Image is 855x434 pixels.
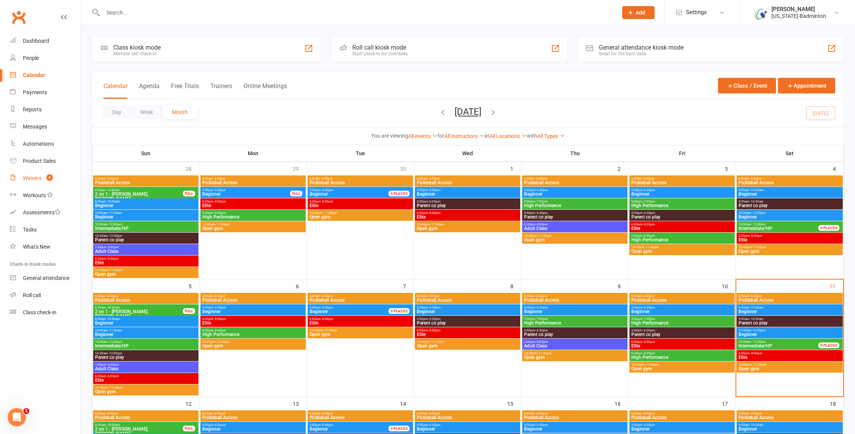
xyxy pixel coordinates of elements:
span: Beginner [95,203,197,208]
div: Messages [23,124,47,130]
span: - 8:00pm [213,329,226,332]
span: - 4:00pm [106,294,118,298]
span: - 4:00pm [320,294,333,298]
span: 5:00pm [631,329,733,332]
span: Open gym [95,272,197,276]
span: 9:00am [738,188,841,192]
span: 5:00pm [309,188,398,192]
span: Beginner [738,309,841,314]
span: 5:00pm [202,306,304,309]
span: Beginner [416,309,519,314]
div: 28 [186,162,199,175]
span: Beginner [95,321,197,325]
div: General attendance [23,275,69,281]
a: All Locations [489,133,527,139]
span: 6:00pm [202,211,304,215]
span: - 10:00am [106,317,120,321]
span: Pickleball Access [738,180,841,185]
span: Pickleball Access [95,180,197,185]
a: Calendar [10,67,81,84]
span: Elite [95,260,197,265]
div: Staff check-in for members [352,51,408,56]
span: Pickleball Access [631,180,733,185]
span: 5:00pm [416,317,519,321]
span: - 4:00pm [749,294,762,298]
span: Intermediate/HP [95,226,197,231]
th: Wed [414,145,521,161]
th: Mon [200,145,307,161]
span: - 11:45pm [430,223,444,226]
div: Automations [23,141,54,147]
span: 5:00pm [631,188,733,192]
div: Calendar [23,72,45,78]
button: Add [622,6,655,19]
span: 5:00pm [524,306,626,309]
span: Beginner [310,191,328,197]
div: General attendance kiosk mode [599,44,684,51]
div: 7 [403,280,414,292]
div: Dashboard [23,38,49,44]
span: - 11:30am [108,329,122,332]
a: Workouts [10,187,81,204]
span: Beginner [738,192,841,196]
span: - 12:00pm [108,223,122,226]
span: - 6:30pm [642,306,655,309]
div: 0 PLACES [818,225,839,231]
div: FULL [290,191,302,196]
span: 6:00am [95,294,197,298]
span: Parent co play [631,215,733,219]
strong: You are viewing [371,133,408,139]
span: 10:00am [95,329,197,332]
div: 30 [400,162,414,175]
span: Elite [416,215,519,219]
span: - 6:30pm [428,200,440,203]
span: - 6:30pm [535,329,548,332]
div: Class check-in [23,309,56,315]
div: Assessments [23,209,61,215]
span: Beginner [202,192,290,196]
span: Open gym [416,226,519,231]
span: 2 on 1 - [PERSON_NAME], [PERSON_NAME] [95,192,183,201]
span: High Performance [631,321,733,325]
span: 2 on 1 - [PERSON_NAME], [PERSON_NAME] [95,309,183,318]
span: - 10:30am [749,188,763,192]
span: 8:30am [95,188,183,192]
div: Reports [23,106,42,113]
span: - 10:30am [749,306,763,309]
span: 10:45pm [416,223,519,226]
th: Thu [521,145,629,161]
span: - 4:00pm [427,294,440,298]
button: Agenda [139,82,160,99]
span: Parent co play [738,203,841,208]
span: 10:30am [738,329,841,332]
span: 6:30pm [524,223,626,226]
a: Assessments [10,204,81,221]
div: 3 [725,162,736,175]
div: 0 PLACES [389,308,410,314]
span: Beginner [310,309,328,314]
span: - 7:00pm [535,317,548,321]
span: 6:00pm [416,329,519,332]
div: Waivers [23,175,42,181]
span: 6:00am [524,294,626,298]
span: Parent co play [738,321,841,325]
span: 10:30am [95,234,197,238]
span: 10:45pm [309,211,411,215]
span: Pickleball Access [309,180,411,185]
div: 8 [510,280,521,292]
span: - 11:45pm [108,268,123,272]
span: - 11:45pm [644,246,659,249]
span: 10:30am [738,223,828,226]
th: Tue [307,145,414,161]
span: 6:00am [524,177,626,180]
button: Class / Event [718,78,776,93]
span: 6:00pm [202,200,304,203]
th: Sun [92,145,200,161]
span: - 4:00pm [427,177,440,180]
span: 5:00pm [524,329,626,332]
span: 8:30am [95,306,183,309]
span: Parent co play [524,215,626,219]
span: - 11:45pm [752,246,766,249]
a: Roll call [10,287,81,304]
div: 6 [296,280,307,292]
